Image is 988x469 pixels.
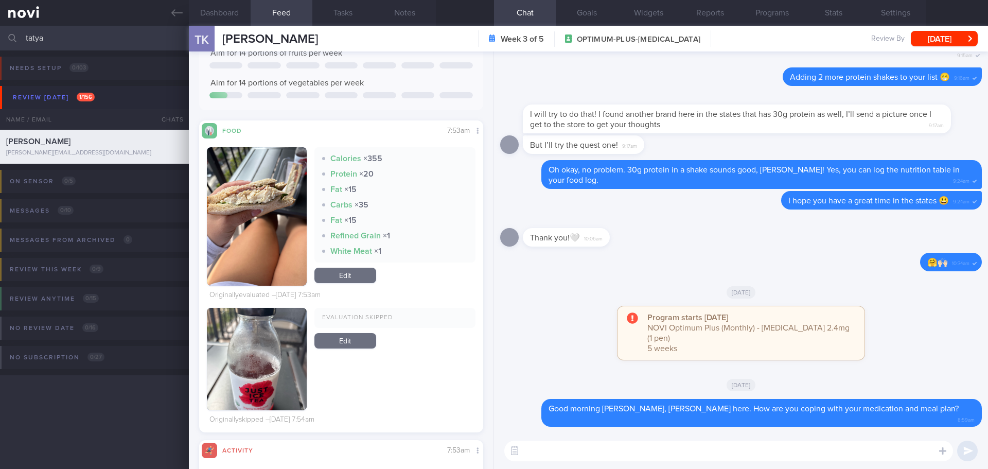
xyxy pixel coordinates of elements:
[447,127,470,134] span: 7:53am
[530,234,580,242] span: Thank you!🤍
[209,415,314,425] div: Originally skipped – [DATE] 7:54am
[314,268,376,283] a: Edit
[359,170,374,178] strong: × 20
[7,175,78,188] div: On sensor
[363,154,382,163] strong: × 355
[957,49,973,59] span: 9:15am
[330,201,352,209] strong: Carbs
[953,175,969,185] span: 9:24am
[584,233,603,242] span: 10:06am
[549,166,960,184] span: Oh okay, no problem. 30g protein in a shake sounds good, [PERSON_NAME]! Yes, you can log the nutr...
[7,204,76,218] div: Messages
[90,265,103,273] span: 0 / 9
[447,447,470,454] span: 7:53am
[727,286,756,299] span: [DATE]
[7,233,135,247] div: Messages from Archived
[952,257,969,267] span: 10:34am
[788,197,949,205] span: I hope you have a great time in the states 😃
[330,154,361,163] strong: Calories
[7,263,106,276] div: Review this week
[330,232,381,240] strong: Refined Grain
[647,324,850,342] span: NOVI Optimum Plus (Monthly) - [MEDICAL_DATA] 2.4mg (1 pen)
[530,110,931,129] span: I will try to do that! I found another brand here in the states that has 30g protein as well, I’l...
[148,109,189,130] div: Chats
[123,235,132,244] span: 0
[7,351,107,364] div: No subscription
[330,185,342,194] strong: Fat
[330,247,372,255] strong: White Meat
[322,314,468,322] div: Evaluation skipped
[355,201,368,209] strong: × 35
[647,314,728,322] strong: Program starts [DATE]
[622,140,637,150] span: 9:17am
[62,177,76,185] span: 0 / 5
[7,61,91,75] div: Needs setup
[209,291,321,300] div: Originally evaluated – [DATE] 7:53am
[10,91,97,105] div: Review [DATE]
[549,405,959,413] span: Good morning [PERSON_NAME], [PERSON_NAME] here. How are you coping with your medication and meal ...
[210,79,364,87] span: Aim for 14 portions of vegetables per week
[344,216,357,224] strong: × 15
[217,126,258,134] div: Food
[82,323,98,332] span: 0 / 16
[927,258,948,267] span: 🤗🙌🏻
[727,379,756,391] span: [DATE]
[210,49,342,57] span: Aim for 14 portions of fruits per week
[929,119,944,129] span: 9:17am
[330,216,342,224] strong: Fat
[871,34,905,44] span: Review By
[790,73,950,81] span: Adding 2 more protein shakes to your list 😁
[217,445,258,454] div: Activity
[958,414,975,424] span: 8:59am
[58,206,74,215] span: 0 / 10
[953,196,969,205] span: 9:24am
[530,141,618,149] span: But I’ll try the quest one!
[69,63,89,72] span: 0 / 103
[182,20,221,59] div: TK
[6,149,183,157] div: [PERSON_NAME][EMAIL_ADDRESS][DOMAIN_NAME]
[87,353,104,361] span: 0 / 27
[501,34,544,44] strong: Week 3 of 5
[383,232,390,240] strong: × 1
[77,93,95,101] span: 1 / 156
[374,247,381,255] strong: × 1
[330,170,357,178] strong: Protein
[344,185,357,194] strong: × 15
[911,31,978,46] button: [DATE]
[314,333,376,349] a: Edit
[577,34,700,45] span: OPTIMUM-PLUS-[MEDICAL_DATA]
[954,72,969,82] span: 9:16am
[647,344,677,353] span: 5 weeks
[7,321,101,335] div: No review date
[83,294,99,303] span: 0 / 15
[6,137,70,146] span: [PERSON_NAME]
[7,292,101,306] div: Review anytime
[222,33,318,45] span: [PERSON_NAME]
